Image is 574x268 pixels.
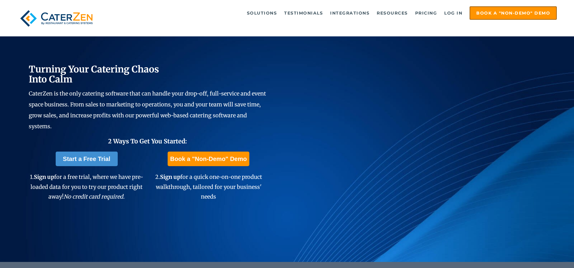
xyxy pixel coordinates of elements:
[29,90,266,130] span: CaterZen is the only catering software that can handle your drop-off, full-service and event spac...
[244,7,280,19] a: Solutions
[168,152,249,166] a: Book a "Non-Demo" Demo
[441,7,465,19] a: Log in
[110,6,557,20] div: Navigation Menu
[155,173,262,200] span: 2. for a quick one-on-one product walkthrough, tailored for your business' needs
[470,6,557,20] a: Book a "Non-Demo" Demo
[374,7,411,19] a: Resources
[64,193,125,200] em: No credit card required.
[56,152,118,166] a: Start a Free Trial
[327,7,372,19] a: Integrations
[17,6,96,30] img: caterzen
[160,173,180,180] span: Sign up
[29,63,159,85] span: Turning Your Catering Chaos Into Calm
[520,244,567,261] iframe: Help widget launcher
[34,173,54,180] span: Sign up
[108,137,187,145] span: 2 Ways To Get You Started:
[412,7,440,19] a: Pricing
[30,173,143,200] span: 1. for a free trial, where we have pre-loaded data for you to try our product right away!
[281,7,326,19] a: Testimonials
